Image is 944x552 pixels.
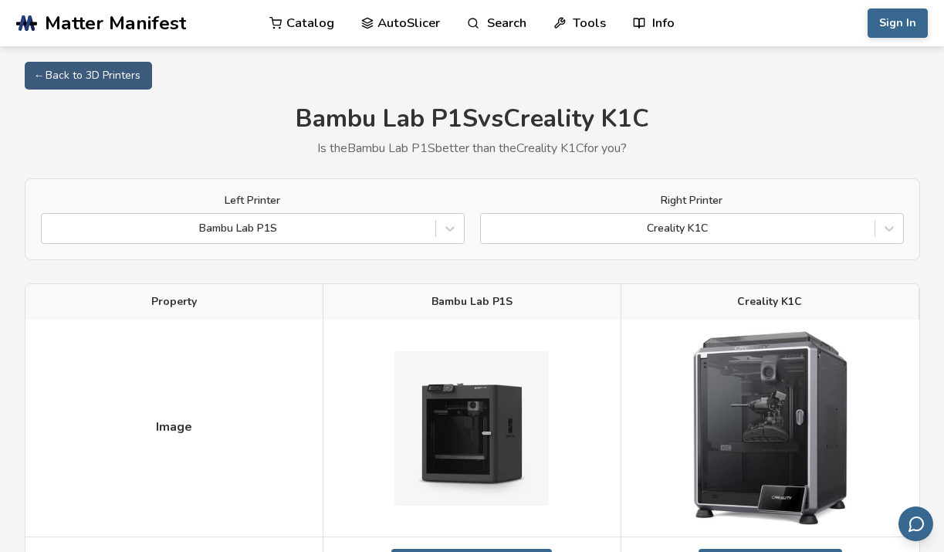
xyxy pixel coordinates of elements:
[431,296,513,308] span: Bambu Lab P1S
[898,506,933,541] button: Send feedback via email
[156,420,192,434] span: Image
[394,351,549,506] img: Bambu Lab P1S
[480,195,904,207] label: Right Printer
[45,12,186,34] span: Matter Manifest
[25,105,920,134] h1: Bambu Lab P1S vs Creality K1C
[489,222,492,235] input: Creality K1C
[868,8,928,38] button: Sign In
[737,296,802,308] span: Creality K1C
[693,331,848,525] img: Creality K1C
[49,222,52,235] input: Bambu Lab P1S
[151,296,197,308] span: Property
[25,141,920,155] p: Is the Bambu Lab P1S better than the Creality K1C for you?
[25,62,152,90] a: ← Back to 3D Printers
[41,195,465,207] label: Left Printer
